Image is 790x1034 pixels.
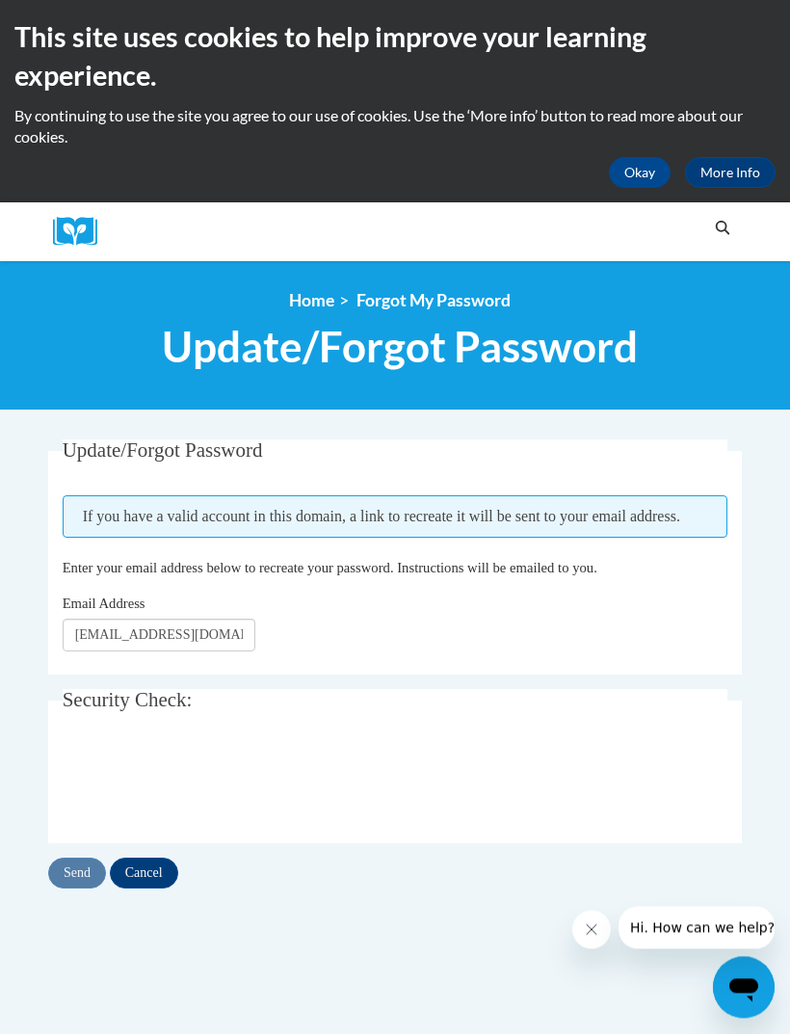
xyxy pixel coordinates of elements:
[63,689,193,712] span: Security Check:
[619,907,775,949] iframe: Message from company
[609,158,671,189] button: Okay
[53,218,111,248] a: Cox Campus
[356,291,511,311] span: Forgot My Password
[685,158,776,189] a: More Info
[708,218,737,241] button: Search
[53,218,111,248] img: Logo brand
[162,322,638,373] span: Update/Forgot Password
[63,561,597,576] span: Enter your email address below to recreate your password. Instructions will be emailed to you.
[14,18,776,96] h2: This site uses cookies to help improve your learning experience.
[110,859,178,889] input: Cancel
[63,746,355,821] iframe: reCAPTCHA
[63,597,145,612] span: Email Address
[63,439,263,463] span: Update/Forgot Password
[572,911,611,949] iframe: Close message
[63,620,255,652] input: Email
[14,106,776,148] p: By continuing to use the site you agree to our use of cookies. Use the ‘More info’ button to read...
[63,496,728,539] span: If you have a valid account in this domain, a link to recreate it will be sent to your email addr...
[713,957,775,1019] iframe: Button to launch messaging window
[289,291,334,311] a: Home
